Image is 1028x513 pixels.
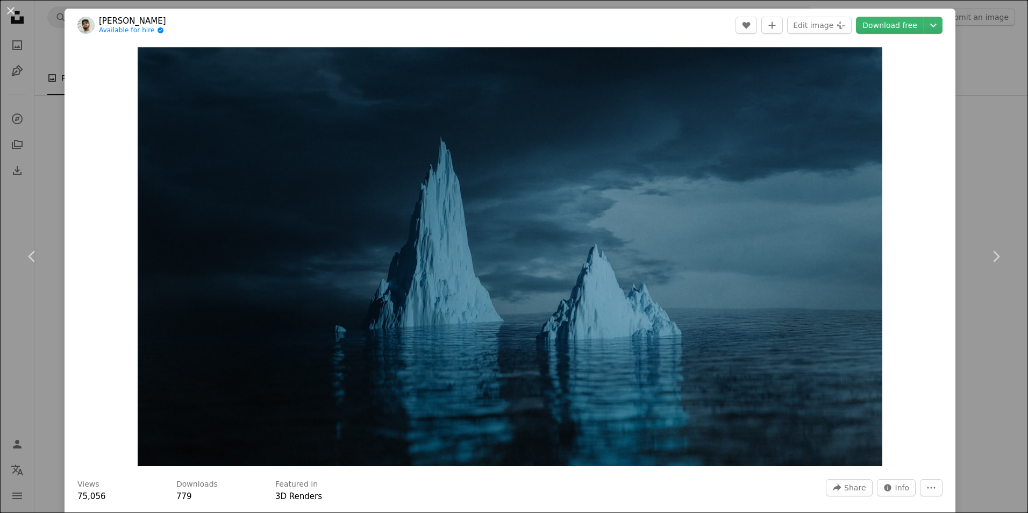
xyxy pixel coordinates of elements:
[787,17,852,34] button: Edit image
[275,491,322,501] a: 3D Renders
[877,479,916,496] button: Stats about this image
[176,479,218,490] h3: Downloads
[275,479,318,490] h3: Featured in
[736,17,757,34] button: Like
[138,47,882,466] img: A group of icebergs floating on top of a body of water
[99,16,166,26] a: [PERSON_NAME]
[138,47,882,466] button: Zoom in on this image
[77,479,99,490] h3: Views
[856,17,924,34] a: Download free
[761,17,783,34] button: Add to Collection
[963,205,1028,308] a: Next
[77,491,106,501] span: 75,056
[920,479,943,496] button: More Actions
[77,17,95,34] img: Go to Tilak Baloni's profile
[844,480,866,496] span: Share
[99,26,166,35] a: Available for hire
[924,17,943,34] button: Choose download size
[826,479,872,496] button: Share this image
[176,491,192,501] span: 779
[895,480,910,496] span: Info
